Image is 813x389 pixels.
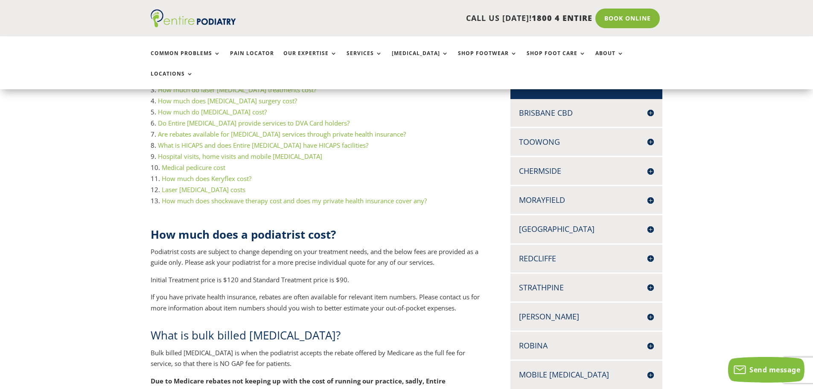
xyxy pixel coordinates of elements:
button: Send message [728,357,804,383]
a: Our Expertise [283,50,337,69]
h2: What is bulk billed [MEDICAL_DATA]? [151,328,483,347]
a: How much do laser [MEDICAL_DATA] treatments cost? [158,85,316,94]
a: Services [347,50,382,69]
span: 1800 4 ENTIRE [532,13,592,23]
span: Send message [749,365,800,374]
a: Do Entire [MEDICAL_DATA] provide services to DVA Card holders? [158,119,350,127]
a: How much do [MEDICAL_DATA] cost? [158,108,267,116]
a: Laser [MEDICAL_DATA] costs [162,185,245,194]
h4: [PERSON_NAME] [519,311,654,322]
h4: Redcliffe [519,253,654,264]
a: Entire Podiatry [151,20,236,29]
a: How much does [MEDICAL_DATA] surgery cost? [158,97,297,105]
h4: Brisbane CBD [519,108,654,118]
h4: Morayfield [519,195,654,205]
p: Podiatrist costs are subject to change depending on your treatment needs, and the below fees are ... [151,246,483,275]
a: Hospital visits, home visits and mobile [MEDICAL_DATA] [158,152,322,161]
p: Initial Treatment price is $120 and Standard Treatment price is $90. [151,275,483,292]
a: Shop Footwear [458,50,517,69]
h4: Toowong [519,137,654,147]
a: What is HICAPS and does Entire [MEDICAL_DATA] have HICAPS facilities? [158,141,368,149]
a: Book Online [595,9,660,28]
a: Pain Locator [230,50,274,69]
a: Common Problems [151,50,221,69]
h4: Robina [519,340,654,351]
a: Shop Foot Care [527,50,586,69]
a: [MEDICAL_DATA] [392,50,449,69]
h4: Strathpine [519,282,654,293]
a: Locations [151,71,193,89]
a: Are rebates available for [MEDICAL_DATA] services through private health insurance? [158,130,406,138]
p: If you have private health insurance, rebates are often available for relevant item numbers. Plea... [151,292,483,313]
a: How much does shockwave therapy cost and does my private health insurance cover any? [162,196,427,205]
a: Medical pedicure cost [162,163,225,172]
p: CALL US [DATE]! [269,13,592,24]
a: About [595,50,624,69]
h4: Chermside [519,166,654,176]
p: Bulk billed [MEDICAL_DATA] is when the podiatrist accepts the rebate offered by Medicare as the f... [151,348,483,376]
h4: [GEOGRAPHIC_DATA] [519,224,654,234]
a: How much does Keryflex cost? [162,174,251,183]
h4: Mobile [MEDICAL_DATA] [519,369,654,380]
img: logo (1) [151,9,236,27]
strong: How much does a podiatrist cost? [151,227,336,242]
